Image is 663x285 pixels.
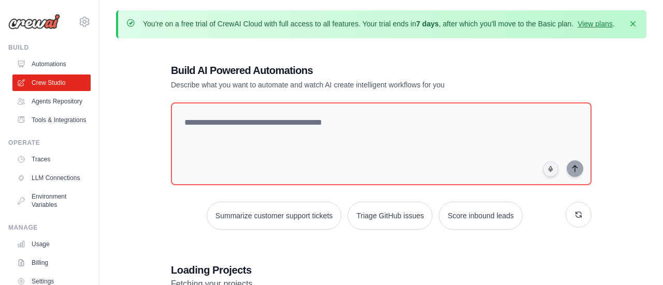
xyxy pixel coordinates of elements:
[143,19,615,29] p: You're on a free trial of CrewAI Cloud with full access to all features. Your trial ends in , aft...
[439,202,523,230] button: Score inbound leads
[171,80,519,90] p: Describe what you want to automate and watch AI create intelligent workflows for you
[578,20,612,28] a: View plans
[12,188,91,213] a: Environment Variables
[12,236,91,252] a: Usage
[12,93,91,110] a: Agents Repository
[8,139,91,147] div: Operate
[8,14,60,29] img: Logo
[543,161,558,177] button: Click to speak your automation idea
[8,223,91,232] div: Manage
[8,43,91,52] div: Build
[566,202,592,228] button: Get new suggestions
[12,170,91,186] a: LLM Connections
[12,112,91,128] a: Tools & Integrations
[416,20,439,28] strong: 7 days
[171,63,519,78] h1: Build AI Powered Automations
[12,151,91,168] a: Traces
[12,56,91,72] a: Automations
[171,263,592,277] h3: Loading Projects
[348,202,433,230] button: Triage GitHub issues
[12,254,91,271] a: Billing
[12,74,91,91] a: Crew Studio
[207,202,341,230] button: Summarize customer support tickets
